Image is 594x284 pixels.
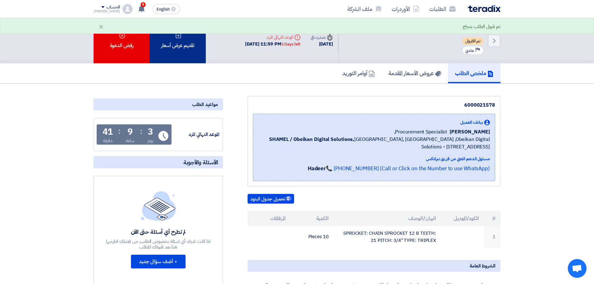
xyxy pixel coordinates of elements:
[342,2,387,16] a: ملف الشركة
[258,136,490,151] span: [GEOGRAPHIC_DATA], [GEOGRAPHIC_DATA] ,Obeikan Digital Solutions - [STREET_ADDRESS]
[462,37,484,45] span: تم القبول
[450,128,490,136] span: [PERSON_NAME]
[269,136,355,143] b: SHAMEL / Obeikan Digital Solutions,
[141,191,176,220] img: empty_state_list.svg
[150,18,206,63] div: تقديم عرض أسعار
[94,10,120,13] div: [PERSON_NAME]
[126,137,135,144] div: ساعة
[336,63,382,83] a: أوامر التوريد
[484,211,500,226] th: #
[291,226,334,248] td: 10 Pieces
[94,99,223,110] div: مواعيد الطلب
[382,63,448,83] a: عروض الأسعار المقدمة
[103,137,113,144] div: دقيقة
[148,128,153,136] div: 3
[460,119,483,126] span: بيانات العميل
[311,34,333,41] div: صدرت في
[424,2,461,16] a: الطلبات
[248,211,291,226] th: المرفقات
[465,48,474,54] span: عادي
[173,131,220,138] div: الموعد النهائي للرد
[105,238,211,250] div: اذا كانت لديك أي اسئلة بخصوص الطلب, من فضلك اطرحها هنا بعد قبولك للطلب
[128,128,133,136] div: 9
[123,4,133,14] img: profile_test.png
[183,159,218,166] span: الأسئلة والأجوبة
[468,5,500,12] img: Teradix logo
[334,226,441,248] td: SPROCKET: CHAIN SPROCKET 12 B TEETH: 21 PITCH: 3/4" TYPE: TRIPLEX
[94,18,150,63] div: رفض الدعوة
[103,128,113,136] div: 41
[253,101,495,109] div: 6000021578
[99,23,104,30] div: ×
[326,165,490,172] a: 📞 [PHONE_NUMBER] (Call or Click on the Number to use WhatsApp)
[258,156,490,162] div: مسئول الدعم الفني من فريق تيرادكس
[311,41,333,48] div: [DATE]
[342,70,375,77] h5: أوامر التوريد
[105,228,211,235] div: لم تطرح أي أسئلة حتى الآن
[140,126,142,137] div: :
[157,7,170,12] span: English
[308,165,326,172] strong: Hadeer
[441,211,484,226] th: الكود/الموديل
[147,137,153,144] div: يوم
[334,211,441,226] th: البيان/الوصف
[245,41,300,48] div: [DATE] 11:59 PM
[463,23,500,30] div: تم قبول الطلب بنجاح
[281,41,301,47] div: 3 Days left
[131,255,186,268] button: + أضف سؤال جديد
[118,126,120,137] div: :
[152,4,180,14] button: English
[291,211,334,226] th: الكمية
[568,259,587,278] div: دردشة مفتوحة
[245,34,300,41] div: الموعد النهائي للرد
[106,5,120,10] div: الحساب
[248,194,294,204] button: تحميل جدول البنود
[484,226,500,248] td: 1
[389,70,441,77] h5: عروض الأسعار المقدمة
[455,70,494,77] h5: ملخص الطلب
[470,262,495,269] span: الشروط العامة
[387,2,424,16] a: الأوردرات
[394,128,447,136] span: Procurement Specialist,
[448,63,500,83] a: ملخص الطلب
[141,2,146,7] span: 9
